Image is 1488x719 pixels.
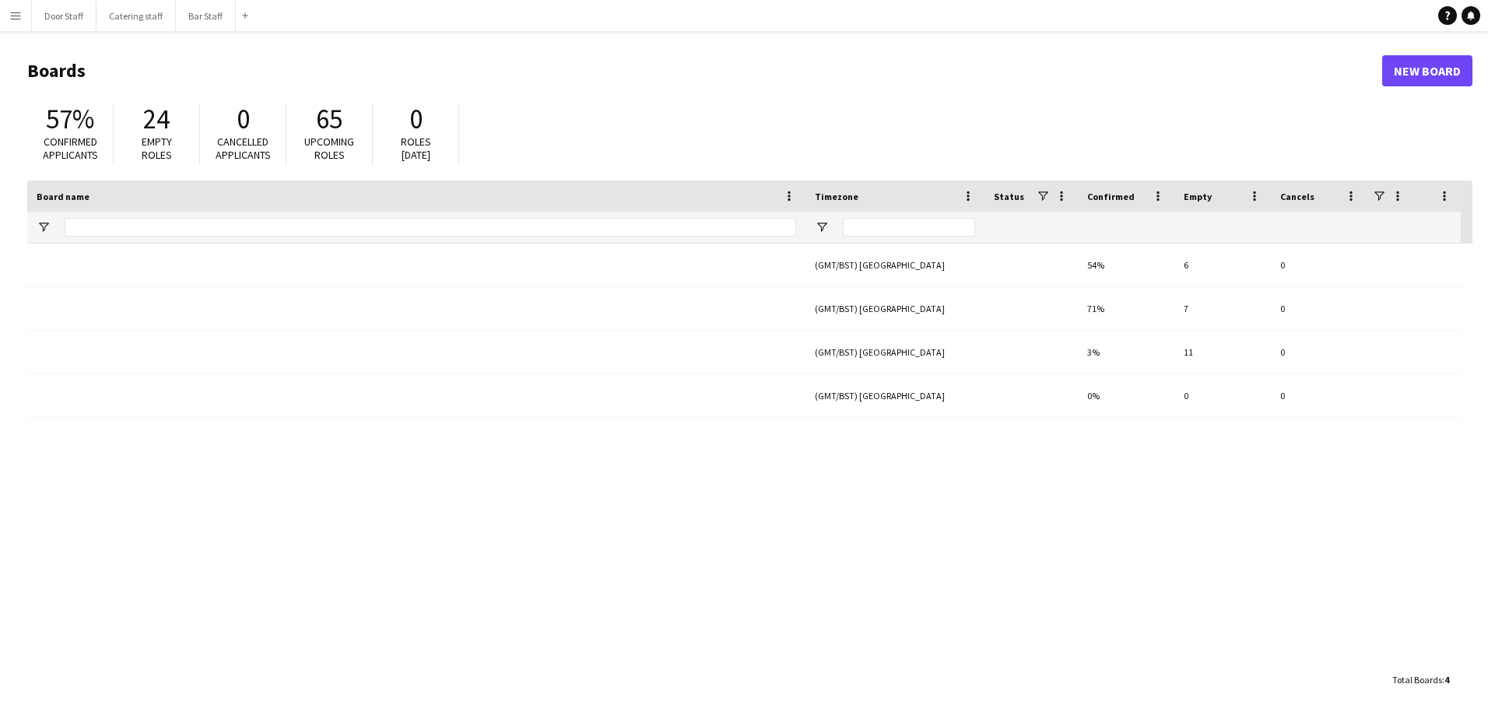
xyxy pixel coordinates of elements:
span: Upcoming roles [304,135,354,162]
span: Status [994,191,1024,202]
button: Open Filter Menu [815,220,829,234]
div: (GMT/BST) [GEOGRAPHIC_DATA] [805,244,984,286]
span: 4 [1444,674,1449,686]
span: Timezone [815,191,858,202]
div: 0 [1271,331,1367,374]
span: 24 [143,102,170,136]
span: 0 [237,102,250,136]
div: 0 [1174,374,1271,417]
span: Confirmed [1087,191,1135,202]
span: 65 [316,102,342,136]
div: 0 [1271,374,1367,417]
button: Bar Staff [176,1,236,31]
input: Board name Filter Input [65,218,796,237]
span: 0 [409,102,423,136]
button: Door Staff [32,1,97,31]
h1: Boards [27,59,1382,82]
span: Cancels [1280,191,1314,202]
span: Empty [1184,191,1212,202]
div: 6 [1174,244,1271,286]
span: Roles [DATE] [401,135,431,162]
div: 71% [1078,287,1174,330]
div: (GMT/BST) [GEOGRAPHIC_DATA] [805,287,984,330]
div: 0 [1271,287,1367,330]
div: 11 [1174,331,1271,374]
div: 3% [1078,331,1174,374]
span: Confirmed applicants [43,135,98,162]
div: : [1392,665,1449,695]
div: (GMT/BST) [GEOGRAPHIC_DATA] [805,331,984,374]
button: Open Filter Menu [37,220,51,234]
div: 0 [1271,244,1367,286]
button: Catering staff [97,1,176,31]
a: New Board [1382,55,1472,86]
input: Timezone Filter Input [843,218,975,237]
span: Total Boards [1392,674,1442,686]
div: 0% [1078,374,1174,417]
span: 57% [46,102,94,136]
span: Empty roles [142,135,172,162]
div: 7 [1174,287,1271,330]
div: (GMT/BST) [GEOGRAPHIC_DATA] [805,374,984,417]
span: Cancelled applicants [216,135,271,162]
span: Board name [37,191,89,202]
div: 54% [1078,244,1174,286]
